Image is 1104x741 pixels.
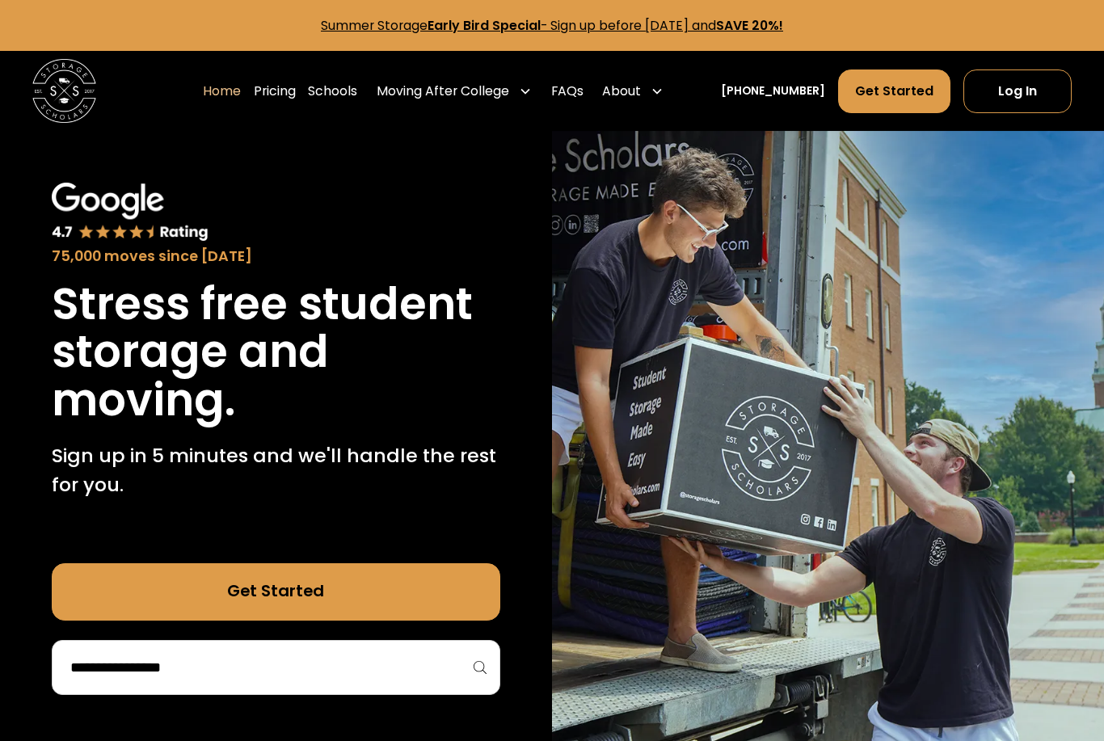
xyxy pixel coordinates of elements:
[52,183,209,242] img: Google 4.7 star rating
[203,69,241,113] a: Home
[52,246,500,267] div: 75,000 moves since [DATE]
[52,441,500,499] p: Sign up in 5 minutes and we'll handle the rest for you.
[254,69,296,113] a: Pricing
[963,69,1072,112] a: Log In
[52,280,500,426] h1: Stress free student storage and moving.
[602,82,641,101] div: About
[32,59,96,123] img: Storage Scholars main logo
[596,69,670,113] div: About
[428,16,541,35] strong: Early Bird Special
[721,82,825,99] a: [PHONE_NUMBER]
[716,16,783,35] strong: SAVE 20%!
[377,82,509,101] div: Moving After College
[32,59,96,123] a: home
[551,69,584,113] a: FAQs
[370,69,538,113] div: Moving After College
[321,16,783,35] a: Summer StorageEarly Bird Special- Sign up before [DATE] andSAVE 20%!
[52,563,500,621] a: Get Started
[308,69,357,113] a: Schools
[838,69,950,112] a: Get Started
